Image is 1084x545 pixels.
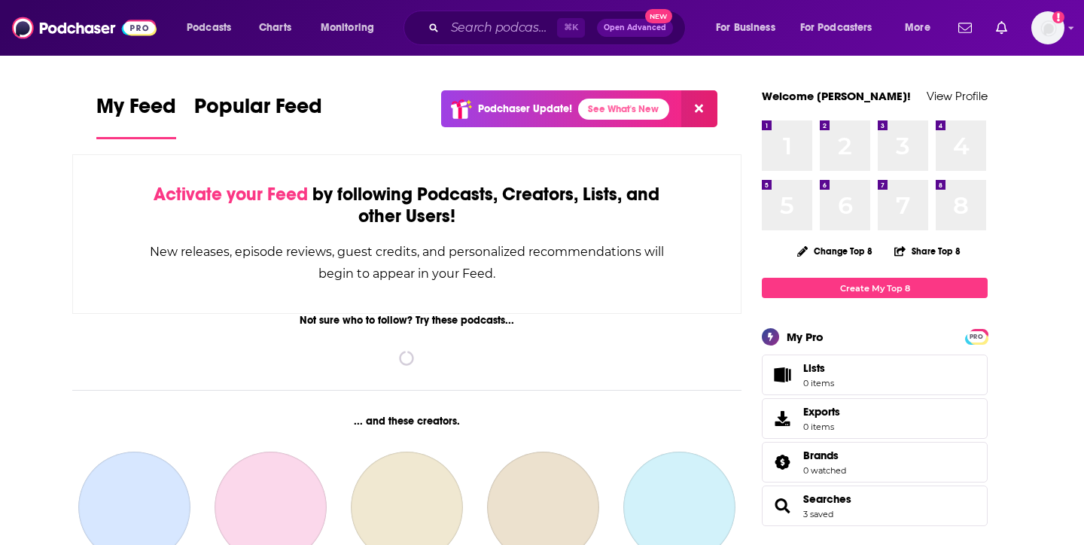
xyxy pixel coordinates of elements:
div: ... and these creators. [72,415,741,428]
span: Brands [762,442,988,483]
input: Search podcasts, credits, & more... [445,16,557,40]
span: Lists [803,361,825,375]
a: Popular Feed [194,93,322,139]
a: Exports [762,398,988,439]
div: Search podcasts, credits, & more... [418,11,700,45]
span: More [905,17,930,38]
a: View Profile [927,89,988,103]
span: 0 items [803,422,840,432]
button: open menu [790,16,894,40]
span: Exports [803,405,840,419]
span: Lists [803,361,834,375]
span: Podcasts [187,17,231,38]
a: Brands [767,452,797,473]
a: PRO [967,330,985,342]
span: For Business [716,17,775,38]
span: Popular Feed [194,93,322,128]
span: Lists [767,364,797,385]
a: Create My Top 8 [762,278,988,298]
div: New releases, episode reviews, guest credits, and personalized recommendations will begin to appe... [148,241,665,285]
button: Open AdvancedNew [597,19,673,37]
img: Podchaser - Follow, Share and Rate Podcasts [12,14,157,42]
a: Welcome [PERSON_NAME]! [762,89,911,103]
a: Brands [803,449,846,462]
img: User Profile [1031,11,1064,44]
span: Monitoring [321,17,374,38]
span: PRO [967,331,985,343]
span: Exports [767,408,797,429]
span: Charts [259,17,291,38]
a: Charts [249,16,300,40]
span: Open Advanced [604,24,666,32]
span: For Podcasters [800,17,872,38]
span: My Feed [96,93,176,128]
div: My Pro [787,330,824,344]
span: Logged in as sashagoldin [1031,11,1064,44]
button: Show profile menu [1031,11,1064,44]
a: Lists [762,355,988,395]
a: Show notifications dropdown [990,15,1013,41]
div: Not sure who to follow? Try these podcasts... [72,314,741,327]
span: New [645,9,672,23]
p: Podchaser Update! [478,102,572,115]
a: 0 watched [803,465,846,476]
a: Searches [803,492,851,506]
a: Show notifications dropdown [952,15,978,41]
span: Searches [762,486,988,526]
button: open menu [176,16,251,40]
span: Brands [803,449,839,462]
a: See What's New [578,99,669,120]
span: Activate your Feed [154,183,308,206]
a: 3 saved [803,509,833,519]
button: open menu [705,16,794,40]
button: Change Top 8 [788,242,882,260]
div: by following Podcasts, Creators, Lists, and other Users! [148,184,665,227]
span: 0 items [803,378,834,388]
button: Share Top 8 [894,236,961,266]
a: Searches [767,495,797,516]
button: open menu [310,16,394,40]
a: My Feed [96,93,176,139]
svg: Add a profile image [1052,11,1064,23]
span: ⌘ K [557,18,585,38]
button: open menu [894,16,949,40]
